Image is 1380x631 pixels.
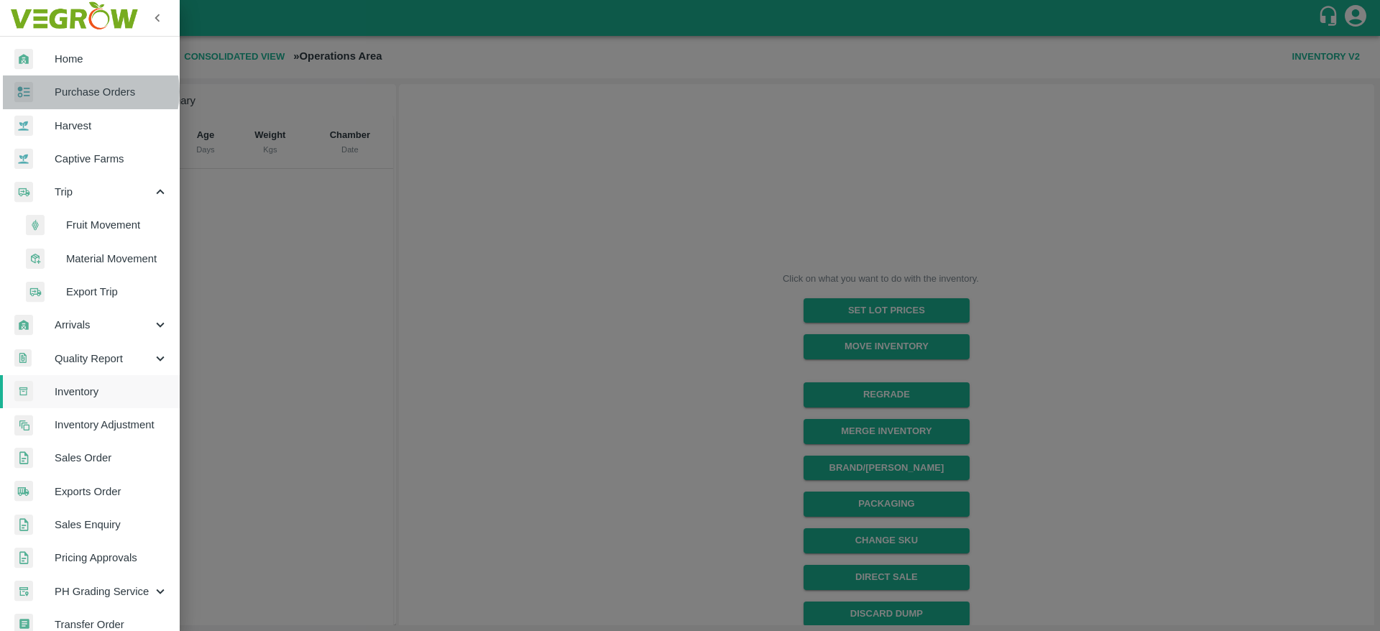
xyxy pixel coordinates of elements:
span: Fruit Movement [66,217,168,233]
span: Sales Enquiry [55,517,168,533]
img: whArrival [14,49,33,70]
img: qualityReport [14,349,32,367]
span: Quality Report [55,351,152,367]
span: Material Movement [66,251,168,267]
img: material [26,248,45,270]
img: whInventory [14,381,33,402]
a: materialMaterial Movement [11,242,180,275]
img: delivery [26,282,45,303]
span: Inventory Adjustment [55,417,168,433]
img: harvest [14,115,33,137]
img: inventory [14,415,33,436]
span: Export Trip [66,284,168,300]
img: harvest [14,148,33,170]
span: Pricing Approvals [55,550,168,566]
a: fruitFruit Movement [11,208,180,241]
span: Home [55,51,168,67]
span: PH Grading Service [55,584,152,599]
img: reciept [14,82,33,103]
span: Harvest [55,118,168,134]
span: Purchase Orders [55,84,168,100]
img: fruit [26,215,45,236]
img: whTracker [14,581,33,602]
span: Exports Order [55,484,168,499]
span: Inventory [55,384,168,400]
img: whArrival [14,315,33,336]
span: Arrivals [55,317,152,333]
span: Trip [55,184,152,200]
span: Captive Farms [55,151,168,167]
a: deliveryExport Trip [11,275,180,308]
img: sales [14,515,33,535]
img: shipments [14,481,33,502]
img: sales [14,548,33,568]
img: sales [14,448,33,469]
img: delivery [14,182,33,203]
span: Sales Order [55,450,168,466]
